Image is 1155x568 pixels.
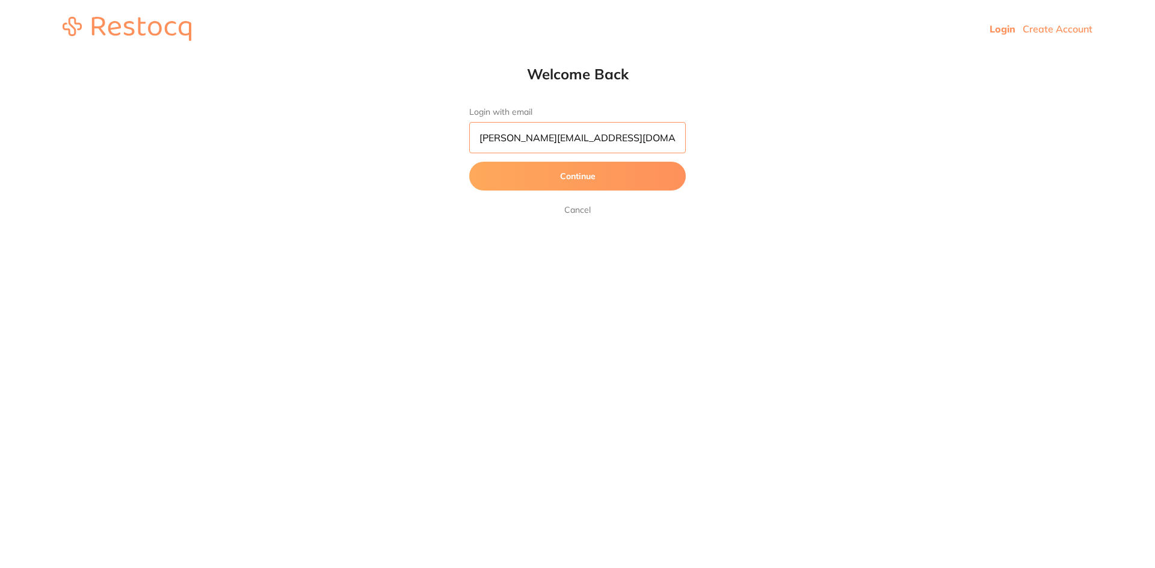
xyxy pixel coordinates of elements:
a: Cancel [562,203,593,217]
a: Login [990,23,1015,35]
button: Continue [469,162,686,191]
h1: Welcome Back [445,65,710,83]
a: Create Account [1023,23,1092,35]
label: Login with email [469,107,686,117]
img: restocq_logo.svg [63,17,191,41]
